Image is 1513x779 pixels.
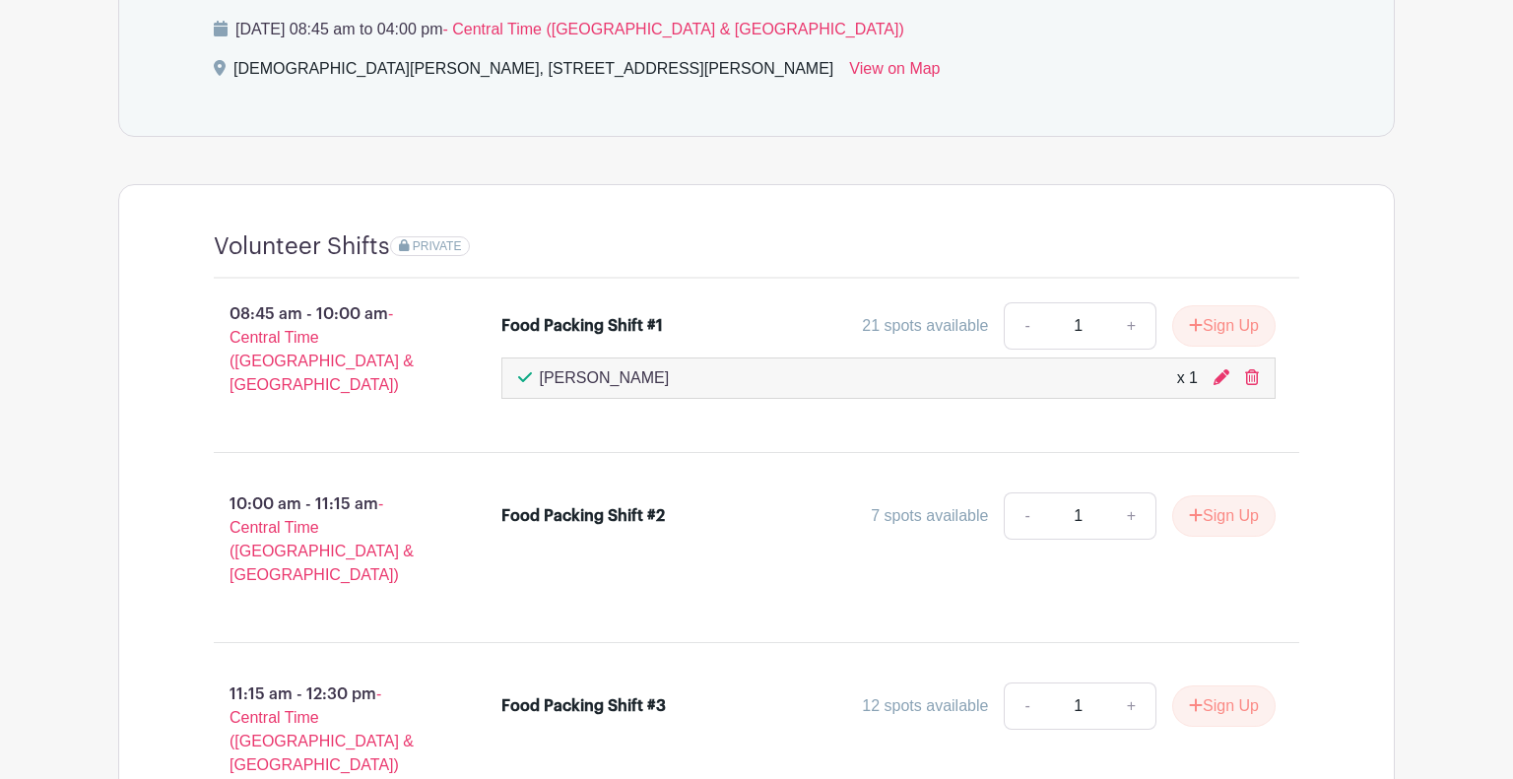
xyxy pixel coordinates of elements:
[1107,302,1156,350] a: +
[871,504,988,528] div: 7 spots available
[1177,366,1198,390] div: x 1
[1004,682,1049,730] a: -
[501,504,665,528] div: Food Packing Shift #2
[182,294,470,405] p: 08:45 am - 10:00 am
[233,57,833,89] div: [DEMOGRAPHIC_DATA][PERSON_NAME], [STREET_ADDRESS][PERSON_NAME]
[862,694,988,718] div: 12 spots available
[1172,495,1276,537] button: Sign Up
[862,314,988,338] div: 21 spots available
[1172,305,1276,347] button: Sign Up
[182,485,470,595] p: 10:00 am - 11:15 am
[1004,492,1049,540] a: -
[1107,492,1156,540] a: +
[230,305,414,393] span: - Central Time ([GEOGRAPHIC_DATA] & [GEOGRAPHIC_DATA])
[1172,685,1276,727] button: Sign Up
[540,366,670,390] p: [PERSON_NAME]
[442,21,903,37] span: - Central Time ([GEOGRAPHIC_DATA] & [GEOGRAPHIC_DATA])
[230,685,414,773] span: - Central Time ([GEOGRAPHIC_DATA] & [GEOGRAPHIC_DATA])
[501,314,663,338] div: Food Packing Shift #1
[214,232,390,261] h4: Volunteer Shifts
[1004,302,1049,350] a: -
[849,57,940,89] a: View on Map
[230,495,414,583] span: - Central Time ([GEOGRAPHIC_DATA] & [GEOGRAPHIC_DATA])
[501,694,666,718] div: Food Packing Shift #3
[413,239,462,253] span: PRIVATE
[1107,682,1156,730] a: +
[214,18,1299,41] p: [DATE] 08:45 am to 04:00 pm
